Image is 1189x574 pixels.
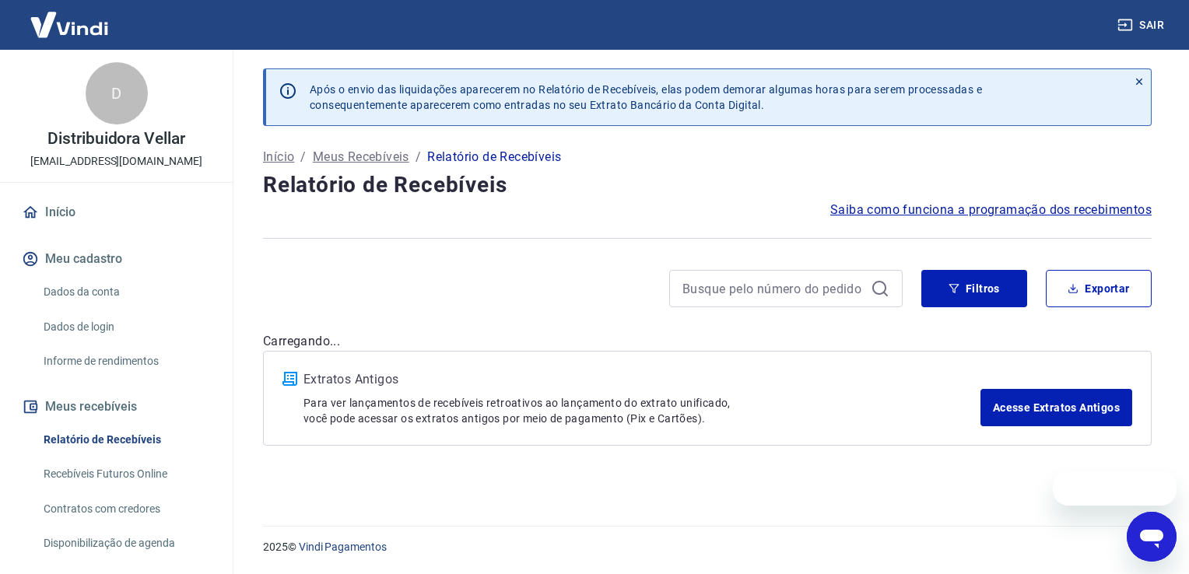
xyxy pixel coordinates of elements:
input: Busque pelo número do pedido [682,277,865,300]
button: Filtros [921,270,1027,307]
a: Meus Recebíveis [313,148,409,166]
div: D [86,62,148,124]
a: Início [19,195,214,229]
a: Relatório de Recebíveis [37,424,214,456]
p: Relatório de Recebíveis [427,148,561,166]
p: Após o envio das liquidações aparecerem no Relatório de Recebíveis, elas podem demorar algumas ho... [310,82,982,113]
p: / [416,148,421,166]
a: Dados de login [37,311,214,343]
button: Exportar [1046,270,1152,307]
a: Dados da conta [37,276,214,308]
img: Vindi [19,1,120,48]
button: Meus recebíveis [19,390,214,424]
iframe: Mensagem da empresa [1053,471,1177,506]
a: Recebíveis Futuros Online [37,458,214,490]
iframe: Botão para abrir a janela de mensagens [1127,512,1177,562]
button: Sair [1114,11,1170,40]
p: Distribuidora Vellar [47,131,185,147]
p: 2025 © [263,539,1152,555]
a: Acesse Extratos Antigos [980,389,1132,426]
p: / [300,148,306,166]
a: Saiba como funciona a programação dos recebimentos [830,201,1152,219]
a: Informe de rendimentos [37,345,214,377]
img: ícone [282,372,297,386]
a: Contratos com credores [37,493,214,525]
p: [EMAIL_ADDRESS][DOMAIN_NAME] [30,153,202,170]
a: Disponibilização de agenda [37,527,214,559]
p: Para ver lançamentos de recebíveis retroativos ao lançamento do extrato unificado, você pode aces... [303,395,980,426]
h4: Relatório de Recebíveis [263,170,1152,201]
button: Meu cadastro [19,242,214,276]
a: Início [263,148,294,166]
a: Vindi Pagamentos [299,541,387,553]
p: Carregando... [263,332,1152,351]
p: Extratos Antigos [303,370,980,389]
